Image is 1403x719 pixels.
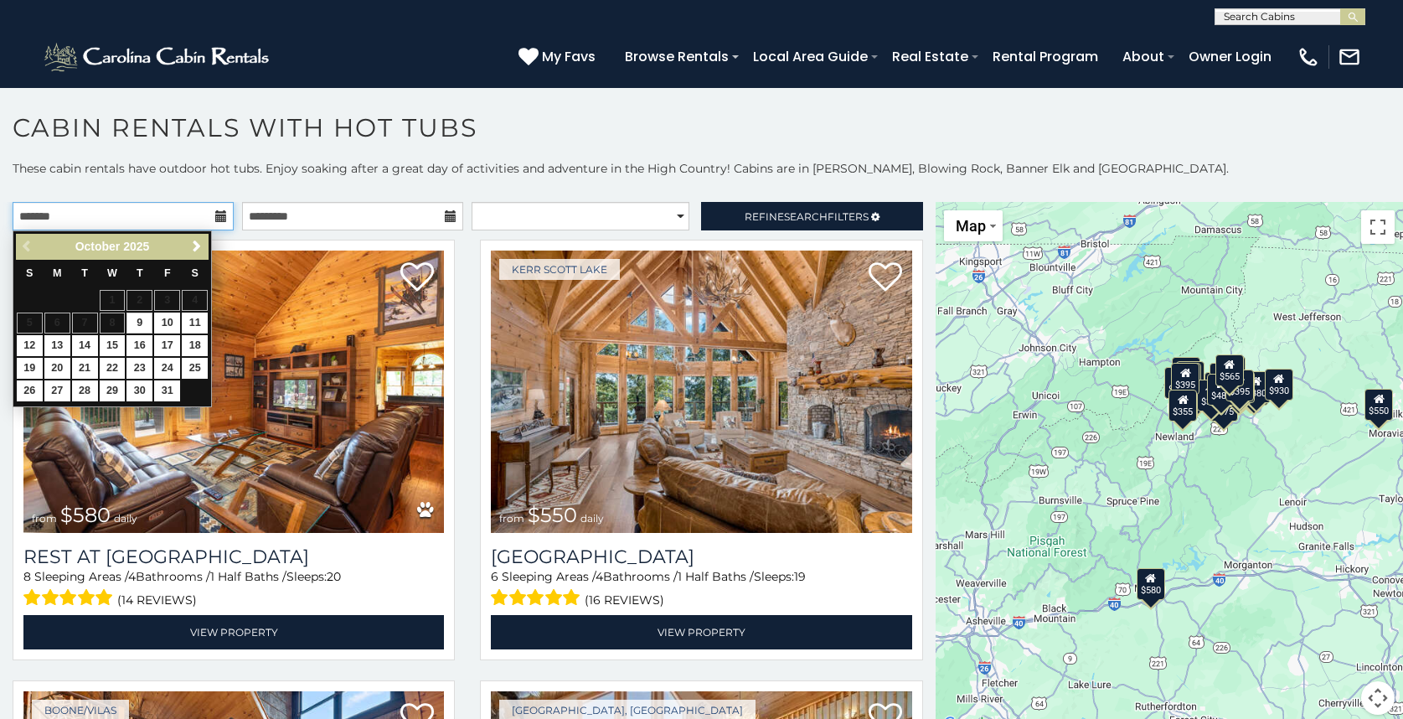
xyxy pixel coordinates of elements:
[884,42,977,71] a: Real Estate
[794,569,806,584] span: 19
[186,236,207,257] a: Next
[1242,371,1271,403] div: $380
[1215,354,1243,386] div: $565
[1207,374,1235,406] div: $485
[1114,42,1173,71] a: About
[1180,42,1280,71] a: Owner Login
[75,240,121,253] span: October
[327,569,341,584] span: 20
[491,546,911,568] h3: Lake Haven Lodge
[126,380,152,401] a: 30
[23,568,444,611] div: Sleeping Areas / Bathrooms / Sleeps:
[499,512,524,525] span: from
[117,589,197,611] span: (14 reviews)
[491,568,911,611] div: Sleeping Areas / Bathrooms / Sleeps:
[44,358,70,379] a: 20
[23,615,444,649] a: View Property
[1168,390,1197,422] div: $355
[53,267,62,279] span: Monday
[123,240,149,253] span: 2025
[1361,681,1395,715] button: Map camera controls
[72,335,98,356] a: 14
[596,569,603,584] span: 4
[499,259,620,280] a: Kerr Scott Lake
[1176,361,1204,393] div: $230
[616,42,737,71] a: Browse Rentals
[984,42,1106,71] a: Rental Program
[154,358,180,379] a: 24
[1226,371,1255,403] div: $675
[182,313,208,334] a: 11
[701,202,922,230] a: RefineSearchFilters
[126,335,152,356] a: 16
[154,313,180,334] a: 10
[107,267,117,279] span: Wednesday
[491,251,911,533] img: Lake Haven Lodge
[1338,45,1361,69] img: mail-regular-white.png
[869,261,902,296] a: Add to favorites
[23,569,31,584] span: 8
[72,358,98,379] a: 21
[400,261,434,296] a: Add to favorites
[580,512,604,525] span: daily
[44,380,70,401] a: 27
[491,569,498,584] span: 6
[182,335,208,356] a: 18
[17,380,43,401] a: 26
[23,251,444,533] img: Rest at Mountain Crest
[17,358,43,379] a: 19
[1297,45,1320,69] img: phone-regular-white.png
[1171,363,1199,395] div: $395
[23,546,444,568] a: Rest at [GEOGRAPHIC_DATA]
[491,546,911,568] a: [GEOGRAPHIC_DATA]
[100,358,126,379] a: 22
[23,251,444,533] a: Rest at Mountain Crest from $580 daily
[100,380,126,401] a: 29
[44,335,70,356] a: 13
[745,210,869,223] span: Refine Filters
[1264,369,1292,401] div: $930
[126,313,152,334] a: 9
[23,546,444,568] h3: Rest at Mountain Crest
[944,210,1003,241] button: Change map style
[81,267,88,279] span: Tuesday
[210,569,286,584] span: 1 Half Baths /
[190,240,204,253] span: Next
[1172,357,1200,389] div: $310
[1164,367,1193,399] div: $650
[784,210,828,223] span: Search
[1225,370,1254,401] div: $395
[528,503,577,527] span: $550
[1137,568,1165,600] div: $580
[678,569,754,584] span: 1 Half Baths /
[518,46,600,68] a: My Favs
[585,589,664,611] span: (16 reviews)
[745,42,876,71] a: Local Area Guide
[154,335,180,356] a: 17
[164,267,171,279] span: Friday
[17,335,43,356] a: 12
[128,569,136,584] span: 4
[72,380,98,401] a: 28
[26,267,33,279] span: Sunday
[956,217,986,235] span: Map
[154,380,180,401] a: 31
[60,503,111,527] span: $580
[114,512,137,525] span: daily
[491,251,911,533] a: Lake Haven Lodge from $550 daily
[32,512,57,525] span: from
[542,46,596,67] span: My Favs
[1361,210,1395,244] button: Toggle fullscreen view
[42,40,274,74] img: White-1-2.png
[1364,389,1393,421] div: $550
[192,267,199,279] span: Saturday
[491,615,911,649] a: View Property
[182,358,208,379] a: 25
[100,335,126,356] a: 15
[137,267,143,279] span: Thursday
[126,358,152,379] a: 23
